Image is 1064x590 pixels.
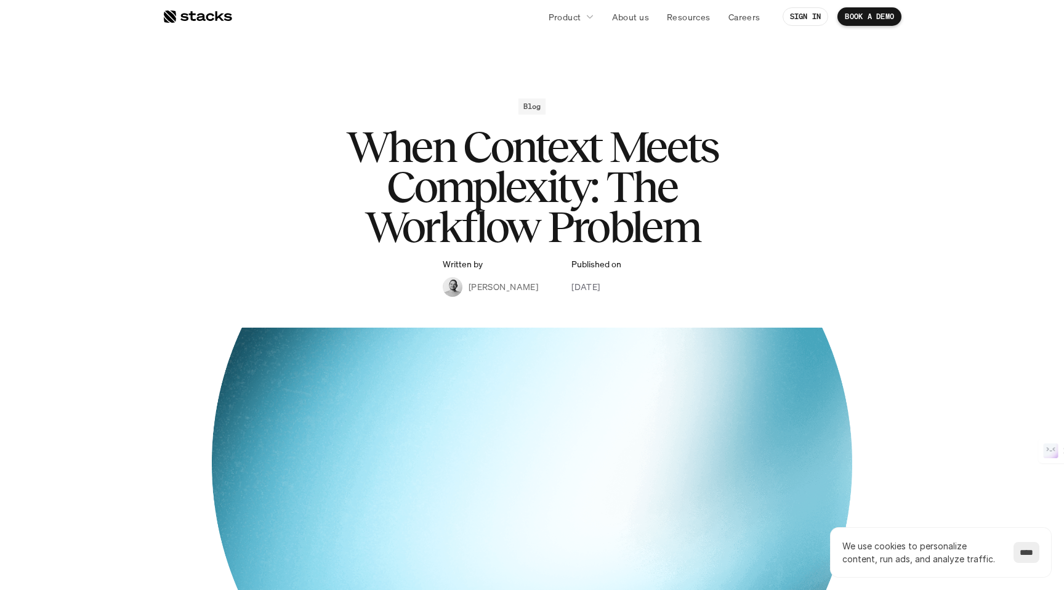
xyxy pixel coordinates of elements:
[571,259,621,270] p: Published on
[667,10,711,23] p: Resources
[571,280,600,293] p: [DATE]
[721,6,768,28] a: Careers
[612,10,649,23] p: About us
[728,10,760,23] p: Careers
[659,6,718,28] a: Resources
[286,127,778,246] h1: When Context Meets Complexity: The Workflow Problem
[549,10,581,23] p: Product
[842,539,1001,565] p: We use cookies to personalize content, run ads, and analyze traffic.
[605,6,656,28] a: About us
[469,280,538,293] p: [PERSON_NAME]
[845,12,894,21] p: BOOK A DEMO
[837,7,901,26] a: BOOK A DEMO
[443,259,483,270] p: Written by
[783,7,829,26] a: SIGN IN
[523,102,541,111] h2: Blog
[790,12,821,21] p: SIGN IN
